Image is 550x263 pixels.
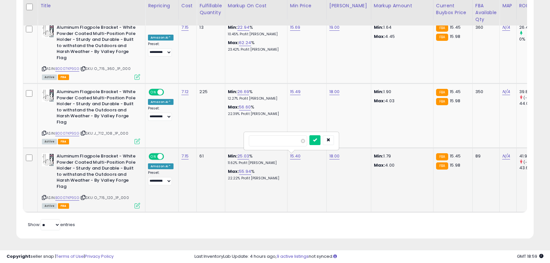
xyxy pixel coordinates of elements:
[57,25,136,62] b: Aluminum Flagpole Bracket - White Powder Coated Multi-Position Pole Holder - Sturdy and Durable -...
[290,24,301,31] a: 15.69
[42,153,55,166] img: 41TipOIXtjL._SL40_.jpg
[194,254,543,260] div: Last InventoryLab Update: 4 hours ago, not synced.
[228,40,282,52] div: %
[374,34,428,40] p: 4.45
[374,162,428,168] p: 4.00
[228,168,239,174] b: Max:
[58,74,69,80] span: FBA
[290,89,301,95] a: 15.49
[290,2,324,9] div: Min Price
[181,24,189,31] a: 7.15
[374,33,385,40] strong: Max:
[228,89,282,101] div: %
[502,2,513,9] div: MAP
[42,139,57,144] span: All listings currently available for purchase on Amazon
[519,89,546,95] div: 39.81%
[163,154,174,159] span: OFF
[228,32,282,37] p: 10.45% Profit [PERSON_NAME]
[148,35,174,41] div: Amazon AI *
[149,154,157,159] span: ON
[181,2,194,9] div: Cost
[80,195,129,200] span: | SKU: O_715_120_1P_000
[436,2,470,16] div: Current Buybox Price
[374,98,428,104] p: 4.03
[237,89,249,95] a: 26.69
[228,40,239,46] b: Max:
[228,112,282,116] p: 22.39% Profit [PERSON_NAME]
[148,163,174,169] div: Amazon AI *
[450,24,461,30] span: 15.45
[42,25,55,38] img: 41TipOIXtjL._SL40_.jpg
[42,89,140,143] div: ASIN:
[502,89,510,95] a: N/A
[80,66,131,71] span: | SKU: O_715_360_1P_000
[450,162,460,168] span: 15.98
[436,153,448,160] small: FBA
[329,2,368,9] div: [PERSON_NAME]
[329,153,340,159] a: 18.00
[148,42,174,57] div: Preset:
[42,203,57,209] span: All listings currently available for purchase on Amazon
[237,153,249,159] a: 25.03
[228,89,238,95] b: Min:
[519,165,546,171] div: 43.68%
[436,98,448,105] small: FBA
[523,159,539,165] small: (-4.01%)
[374,162,385,168] strong: Max:
[374,98,385,104] strong: Max:
[40,2,142,9] div: Title
[228,2,284,9] div: Markup on Cost
[149,90,157,95] span: ON
[57,89,136,127] b: Aluminum Flagpole Bracket - White Powder Coated Multi-Position Pole Holder - Sturdy and Durable -...
[228,161,282,165] p: 11.62% Profit [PERSON_NAME]
[42,89,55,102] img: 41TipOIXtjL._SL40_.jpg
[42,25,140,79] div: ASIN:
[239,104,251,110] a: 56.60
[181,153,189,159] a: 7.15
[85,253,114,259] a: Privacy Policy
[450,98,460,104] span: 15.98
[80,131,128,136] span: | SKU: J_712_108_1P_000
[374,153,428,159] p: 1.79
[519,25,546,30] div: 26.43%
[374,89,384,95] strong: Min:
[237,24,249,31] a: 22.94
[228,169,282,181] div: %
[517,253,543,259] span: 2025-08-14 18:59 GMT
[436,89,448,96] small: FBA
[374,25,428,30] p: 1.64
[58,203,69,209] span: FBA
[42,153,140,208] div: ASIN:
[277,253,309,259] a: 9 active listings
[228,104,282,116] div: %
[163,90,174,95] span: OFF
[57,153,136,191] b: Aluminum Flagpole Bracket - White Powder Coated Multi-Position Pole Holder - Sturdy and Durable -...
[450,89,461,95] span: 15.45
[199,153,220,159] div: 61
[475,2,497,23] div: FBA Available Qty
[42,74,57,80] span: All listings currently available for purchase on Amazon
[502,24,510,31] a: N/A
[523,95,538,100] small: (-9.6%)
[228,96,282,101] p: 12.27% Profit [PERSON_NAME]
[239,168,251,175] a: 55.94
[450,33,460,40] span: 15.98
[436,34,448,41] small: FBA
[148,99,174,105] div: Amazon AI *
[199,89,220,95] div: 225
[475,89,494,95] div: 350
[228,153,238,159] b: Min:
[374,153,384,159] strong: Min:
[475,153,494,159] div: 89
[55,66,79,72] a: B0007KP9SG
[199,25,220,30] div: 13
[7,254,114,260] div: seller snap | |
[290,153,301,159] a: 15.40
[55,131,79,136] a: B0007KP9SG
[519,2,543,9] div: ROI
[58,139,69,144] span: FBA
[228,47,282,52] p: 23.42% Profit [PERSON_NAME]
[436,162,448,170] small: FBA
[148,106,174,121] div: Preset:
[436,25,448,32] small: FBA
